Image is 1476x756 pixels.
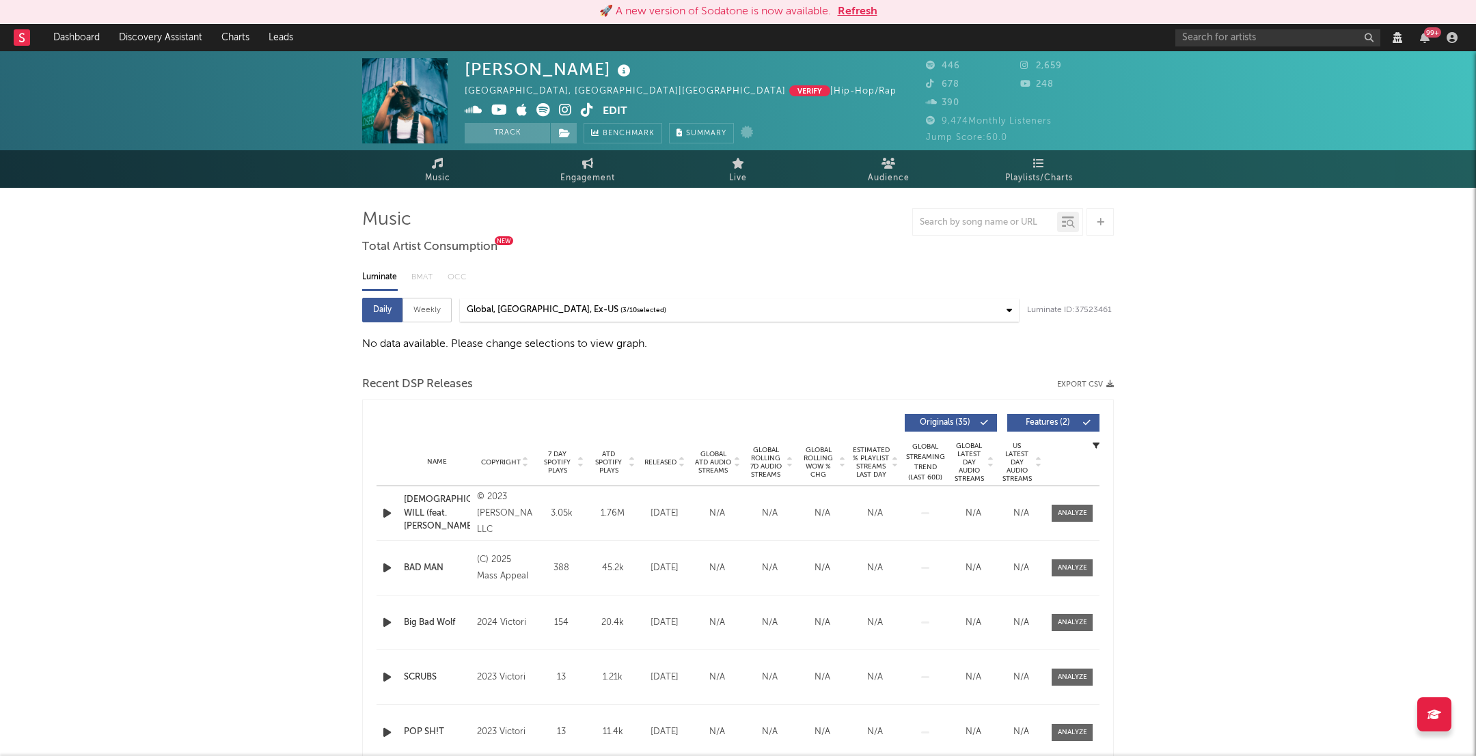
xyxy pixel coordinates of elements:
button: Track [465,123,550,143]
div: Luminate [362,266,398,289]
span: 248 [1020,80,1054,89]
div: N/A [852,616,898,630]
span: Features ( 2 ) [1016,419,1079,427]
div: 45.2k [590,561,635,575]
div: N/A [852,725,898,739]
div: 20.4k [590,616,635,630]
span: 2,659 [1020,61,1062,70]
span: Originals ( 35 ) [914,419,976,427]
span: Benchmark [603,126,655,142]
div: Name [404,457,470,467]
span: Global Rolling WoW % Chg [799,446,837,479]
a: [DEMOGRAPHIC_DATA]'S WILL (feat. [PERSON_NAME]) [404,493,470,533]
div: N/A [953,616,994,630]
div: N/A [852,507,898,520]
div: 2023 Victori [477,669,532,686]
a: Playlists/Charts [963,150,1114,188]
div: New [495,236,513,245]
div: Weekly [402,298,452,322]
div: [DATE] [642,725,687,739]
span: Recent DSP Releases [362,376,473,393]
span: Engagement [560,170,615,186]
div: 🚀 A new version of Sodatone is now available. [599,3,831,20]
div: 2024 Victori [477,615,532,631]
div: N/A [852,561,898,575]
span: Summary [686,130,726,137]
a: Live [663,150,813,188]
div: N/A [953,725,994,739]
a: POP SH!T [404,725,470,739]
div: 99 + [1424,27,1441,38]
a: Discovery Assistant [109,24,212,51]
div: N/A [799,616,845,630]
a: BAD MAN [404,561,470,575]
div: [DATE] [642,616,687,630]
span: 678 [926,80,959,89]
div: N/A [1000,671,1041,684]
div: 11.4k [590,725,635,739]
div: N/A [694,725,740,739]
div: N/A [852,671,898,684]
a: Leads [259,24,303,51]
button: Refresh [838,3,877,20]
span: Audience [868,170,910,186]
a: Audience [813,150,963,188]
div: SCRUBS [404,671,470,684]
button: Summary [669,123,734,143]
div: N/A [747,725,793,739]
div: 13 [539,725,584,739]
a: Dashboard [44,24,109,51]
div: N/A [747,561,793,575]
a: Big Bad Wolf [404,616,470,630]
a: Charts [212,24,259,51]
div: N/A [747,616,793,630]
div: 388 [539,561,584,575]
div: N/A [953,507,994,520]
div: N/A [747,507,793,520]
span: 446 [926,61,960,70]
button: Edit [603,103,627,120]
input: Search by song name or URL [913,217,1057,228]
a: Benchmark [584,123,662,143]
span: 390 [926,98,959,107]
div: No data available. Please change selections to view graph. [362,336,1114,352]
div: Global Streaming Trend (Last 60D) [905,442,946,483]
span: Global Rolling 7D Audio Streams [747,446,784,479]
div: Global, [GEOGRAPHIC_DATA], Ex-US [467,302,618,318]
div: [DATE] [642,561,687,575]
button: 99+ [1420,32,1430,43]
div: [PERSON_NAME] [465,58,634,81]
div: N/A [694,561,740,575]
div: N/A [1000,507,1041,520]
div: Luminate ID: 37523461 [1027,302,1114,318]
div: [DATE] [642,671,687,684]
span: Total Artist Consumption [362,239,497,255]
a: Engagement [512,150,663,188]
div: N/A [694,671,740,684]
div: N/A [694,616,740,630]
button: Features(2) [1007,414,1099,432]
span: Global Latest Day Audio Streams [953,442,985,483]
div: [DATE] [642,507,687,520]
span: US Latest Day Audio Streams [1000,442,1033,483]
input: Search for artists [1175,29,1380,46]
span: Global ATD Audio Streams [694,450,732,475]
button: Originals(35) [905,414,997,432]
div: N/A [747,671,793,684]
div: N/A [799,507,845,520]
span: Released [644,458,676,466]
span: Copyright [481,458,521,466]
div: 1.21k [590,671,635,684]
div: N/A [1000,725,1041,739]
a: Music [362,150,512,188]
span: Music [425,170,450,186]
div: 2023 Victori [477,724,532,740]
div: N/A [953,561,994,575]
div: [GEOGRAPHIC_DATA], [GEOGRAPHIC_DATA] | [GEOGRAPHIC_DATA] | Hip-Hop/Rap [465,83,928,100]
div: 154 [539,616,584,630]
div: 3.05k [539,507,584,520]
button: Verify [789,85,830,96]
div: N/A [1000,561,1041,575]
div: N/A [1000,616,1041,630]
